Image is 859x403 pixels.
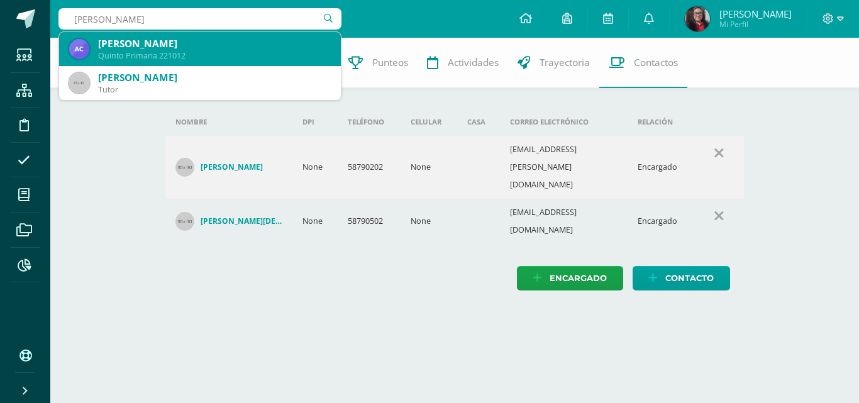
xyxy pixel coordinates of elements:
td: None [292,136,337,199]
div: [PERSON_NAME] [98,37,331,50]
div: Quinto Primaria 221012 [98,50,331,61]
th: DPI [292,108,337,136]
a: Actividades [418,38,508,88]
img: 30x30 [175,212,194,231]
span: Contacto [665,267,714,290]
span: [PERSON_NAME] [719,8,792,20]
th: Nombre [165,108,293,136]
img: 30x30 [175,158,194,177]
img: 4f1d20c8bafb3cbeaa424ebc61ec86ed.png [685,6,710,31]
span: Punteos [372,56,408,69]
h4: [PERSON_NAME] [201,162,263,172]
div: Tutor [98,84,331,95]
th: Celular [401,108,457,136]
a: Trayectoria [508,38,599,88]
td: None [401,136,457,199]
td: [EMAIL_ADDRESS][PERSON_NAME][DOMAIN_NAME] [500,136,628,199]
th: Relación [628,108,694,136]
th: Teléfono [338,108,401,136]
span: Actividades [448,56,499,69]
td: 58790202 [338,136,401,199]
td: [EMAIL_ADDRESS][DOMAIN_NAME] [500,199,628,244]
div: [PERSON_NAME] [98,71,331,84]
a: Punteos [339,38,418,88]
a: Contactos [599,38,687,88]
td: 58790502 [338,199,401,244]
a: [PERSON_NAME] [175,158,283,177]
td: Encargado [628,136,694,199]
span: Encargado [550,267,607,290]
img: 86028f82c08c39d2a5aeccfbd33da6aa.png [69,39,89,59]
a: [PERSON_NAME][DEMOGRAPHIC_DATA] [175,212,283,231]
img: 45x45 [69,73,89,93]
th: Correo electrónico [500,108,628,136]
h4: [PERSON_NAME][DEMOGRAPHIC_DATA] [201,216,283,226]
span: Mi Perfil [719,19,792,30]
span: Contactos [634,56,678,69]
a: Encargado [517,266,623,290]
td: None [401,199,457,244]
th: Casa [457,108,500,136]
td: None [292,199,337,244]
input: Busca un usuario... [58,8,341,30]
a: Contacto [633,266,730,290]
span: Trayectoria [540,56,590,69]
td: Encargado [628,199,694,244]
